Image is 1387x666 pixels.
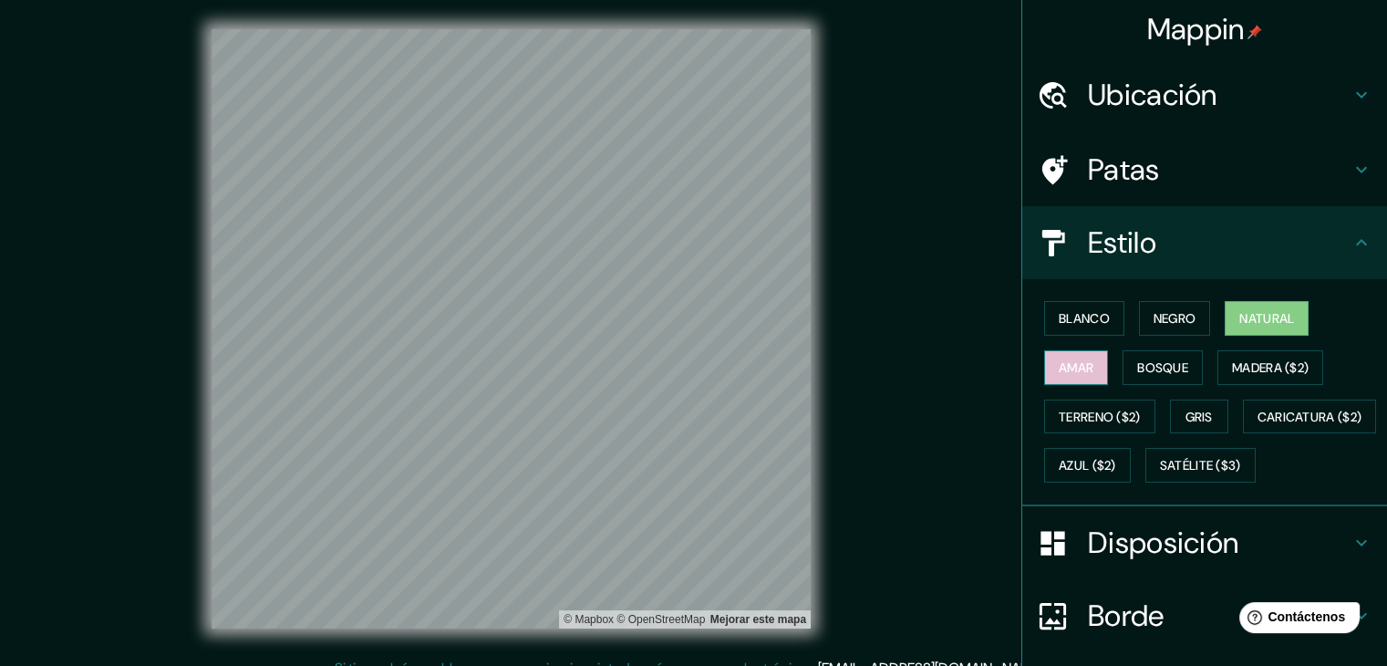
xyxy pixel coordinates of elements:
[1232,359,1309,376] font: Madera ($2)
[1022,579,1387,652] div: Borde
[564,613,614,626] font: © Mapbox
[1044,350,1108,385] button: Amar
[1088,76,1217,114] font: Ubicación
[1139,301,1211,336] button: Negro
[1170,400,1228,434] button: Gris
[1239,310,1294,327] font: Natural
[710,613,806,626] a: Map feedback
[1088,224,1156,262] font: Estilo
[564,613,614,626] a: Mapbox
[616,613,705,626] a: Mapa de OpenStreet
[1225,595,1367,646] iframe: Lanzador de widgets de ayuda
[1044,448,1131,483] button: Azul ($2)
[1217,350,1323,385] button: Madera ($2)
[1160,458,1241,474] font: Satélite ($3)
[1022,58,1387,131] div: Ubicación
[1059,359,1093,376] font: Amar
[1088,597,1164,635] font: Borde
[1088,151,1160,189] font: Patas
[1185,409,1213,425] font: Gris
[212,29,811,629] canvas: Mapa
[1137,359,1188,376] font: Bosque
[1059,409,1141,425] font: Terreno ($2)
[1123,350,1203,385] button: Bosque
[1225,301,1309,336] button: Natural
[1022,206,1387,279] div: Estilo
[1044,400,1155,434] button: Terreno ($2)
[1145,448,1256,483] button: Satélite ($3)
[1059,458,1116,474] font: Azul ($2)
[1059,310,1110,327] font: Blanco
[1154,310,1196,327] font: Negro
[1258,409,1362,425] font: Caricatura ($2)
[710,613,806,626] font: Mejorar este mapa
[1243,400,1377,434] button: Caricatura ($2)
[1022,133,1387,206] div: Patas
[1247,25,1262,39] img: pin-icon.png
[616,613,705,626] font: © OpenStreetMap
[1044,301,1124,336] button: Blanco
[1147,10,1245,48] font: Mappin
[1022,506,1387,579] div: Disposición
[1088,524,1238,562] font: Disposición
